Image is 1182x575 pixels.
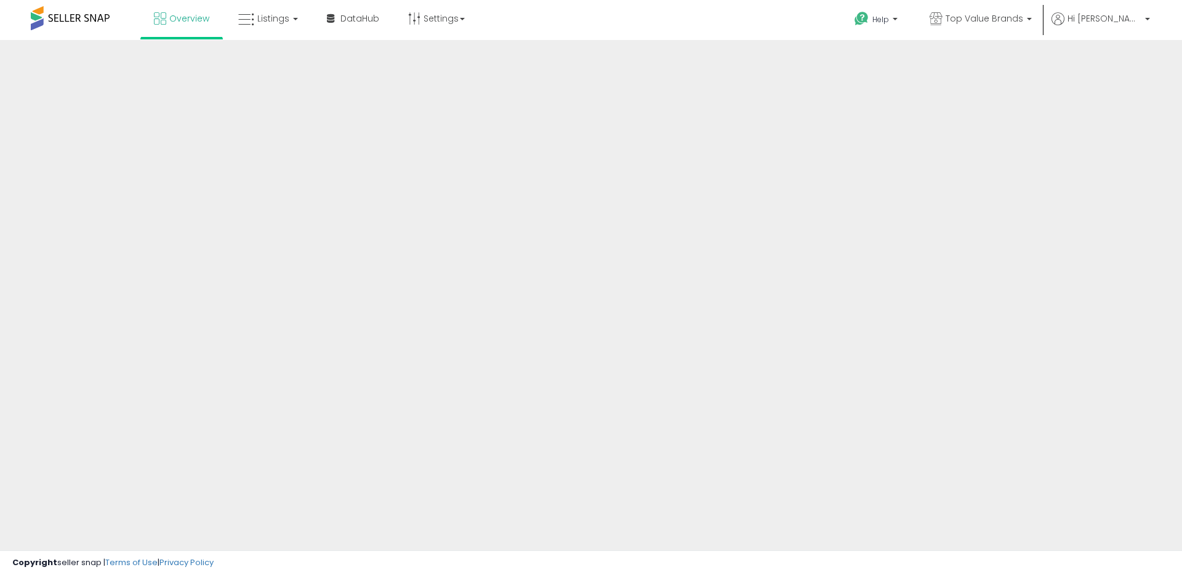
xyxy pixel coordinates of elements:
[946,12,1023,25] span: Top Value Brands
[854,11,869,26] i: Get Help
[845,2,910,40] a: Help
[169,12,209,25] span: Overview
[1067,12,1141,25] span: Hi [PERSON_NAME]
[340,12,379,25] span: DataHub
[257,12,289,25] span: Listings
[872,14,889,25] span: Help
[1051,12,1150,40] a: Hi [PERSON_NAME]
